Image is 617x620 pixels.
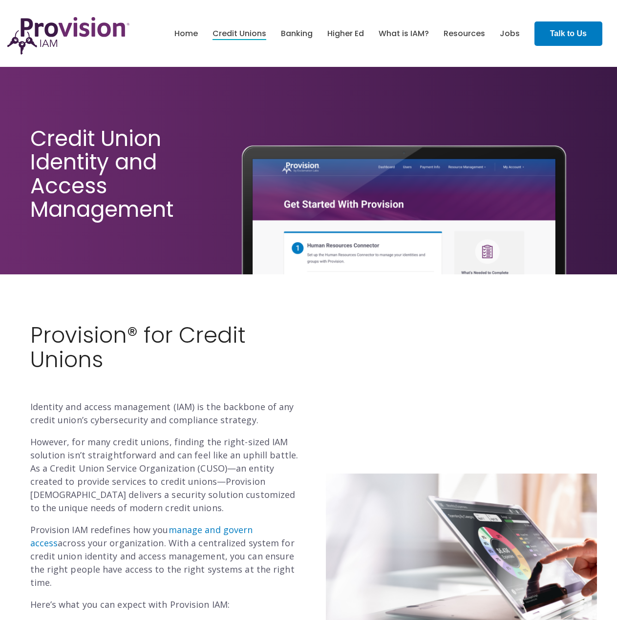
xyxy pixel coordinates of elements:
strong: Talk to Us [550,29,587,38]
p: However, for many credit unions, finding the right-sized IAM solution isn’t straightforward and c... [30,435,301,515]
a: What is IAM? [379,25,429,42]
p: Provision IAM redefines how you across your organization. With a centralized system for credit un... [30,523,301,589]
a: Home [174,25,198,42]
a: manage and govern access [30,524,253,549]
span: Credit Union Identity and Access Management [30,124,173,224]
a: Banking [281,25,313,42]
h2: Provision® for Credit Unions [30,323,301,396]
a: Talk to Us [534,21,602,46]
img: ProvisionIAM-Logo-Purple [7,17,129,55]
a: Resources [444,25,485,42]
p: Here’s what you can expect with Provision IAM: [30,598,301,611]
nav: menu [167,18,527,49]
a: Credit Unions [213,25,266,42]
a: Jobs [500,25,520,42]
a: Higher Ed [327,25,364,42]
p: Identity and access management (IAM) is the backbone of any credit union’s cybersecurity and comp... [30,400,301,427]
